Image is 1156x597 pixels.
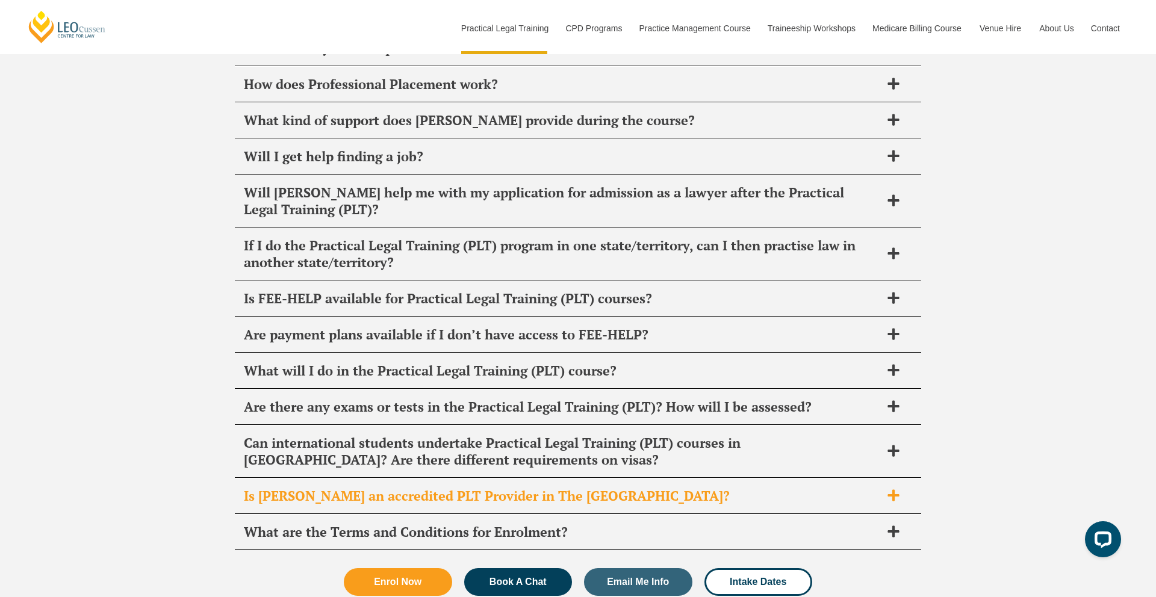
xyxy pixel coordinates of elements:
[489,577,547,587] span: Book A Chat
[556,2,630,54] a: CPD Programs
[759,2,863,54] a: Traineeship Workshops
[374,577,421,587] span: Enrol Now
[244,435,881,468] span: Can international students undertake Practical Legal Training (PLT) courses in [GEOGRAPHIC_DATA]?...
[464,568,573,596] a: Book A Chat
[244,112,881,129] span: What kind of support does [PERSON_NAME] provide during the course?
[607,577,669,587] span: Email Me Info
[971,2,1030,54] a: Venue Hire
[244,184,881,218] span: Will [PERSON_NAME] help me with my application for admission as a lawyer after the Practical Lega...
[730,577,786,587] span: Intake Dates
[244,398,881,415] span: Are there any exams or tests in the Practical Legal Training (PLT)? How will I be assessed?
[244,524,881,540] span: What are the Terms and Conditions for Enrolment?
[244,76,881,93] span: How does Professional Placement work?
[452,2,557,54] a: Practical Legal Training
[244,487,881,504] span: Is [PERSON_NAME] an accredited PLT Provider in The [GEOGRAPHIC_DATA]?
[244,362,881,379] span: What will I do in the Practical Legal Training (PLT) course?
[244,326,881,343] span: Are payment plans available if I don’t have access to FEE-HELP?
[344,568,452,596] a: Enrol Now
[1030,2,1082,54] a: About Us
[244,290,881,307] span: Is FEE-HELP available for Practical Legal Training (PLT) courses?
[584,568,692,596] a: Email Me Info
[1075,516,1126,567] iframe: LiveChat chat widget
[704,568,813,596] a: Intake Dates
[27,10,107,44] a: [PERSON_NAME] Centre for Law
[244,148,881,165] span: Will I get help finding a job?
[863,2,971,54] a: Medicare Billing Course
[1082,2,1129,54] a: Contact
[244,237,881,271] span: If I do the Practical Legal Training (PLT) program in one state/territory, can I then practise la...
[630,2,759,54] a: Practice Management Course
